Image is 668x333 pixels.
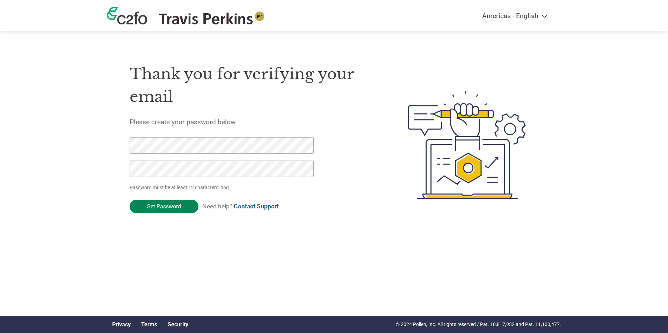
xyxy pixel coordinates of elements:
[112,321,131,328] a: Privacy
[158,12,265,24] img: Travis Perkins
[234,203,279,210] a: Contact Support
[168,321,188,328] a: Security
[130,118,375,126] h5: Please create your password below.
[130,184,316,191] p: Password must be at least 12 characters long
[130,63,375,108] h1: Thank you for verifying your email
[107,7,147,24] img: c2fo logo
[130,200,198,213] input: Set Password
[141,321,157,328] a: Terms
[202,203,279,210] span: Need help?
[395,53,539,238] img: create-password
[396,321,561,328] p: © 2024 Pollen, Inc. All rights reserved / Pat. 10,817,932 and Pat. 11,100,477.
